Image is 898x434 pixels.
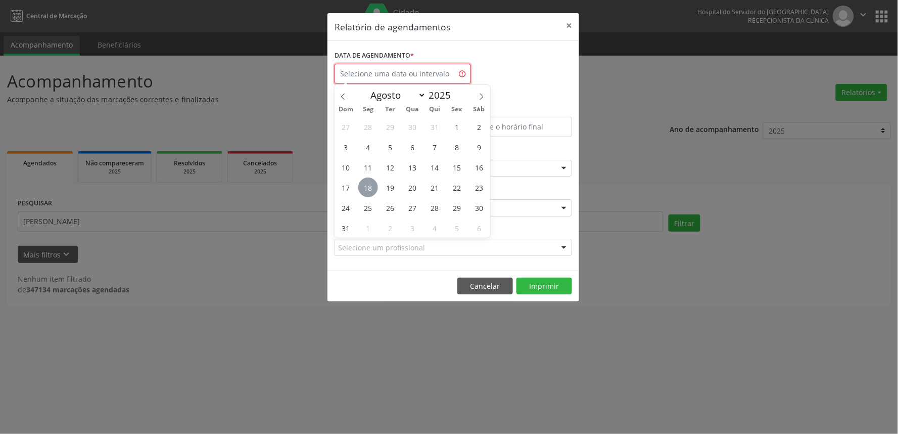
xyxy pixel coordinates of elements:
[336,137,356,157] span: Agosto 3, 2025
[425,117,445,137] span: Julho 31, 2025
[425,178,445,197] span: Agosto 21, 2025
[447,117,467,137] span: Agosto 1, 2025
[469,198,489,218] span: Agosto 30, 2025
[335,20,450,33] h5: Relatório de agendamentos
[403,117,422,137] span: Julho 30, 2025
[457,278,513,295] button: Cancelar
[335,106,357,113] span: Dom
[426,89,459,102] input: Year
[358,178,378,197] span: Agosto 18, 2025
[381,198,400,218] span: Agosto 26, 2025
[403,198,422,218] span: Agosto 27, 2025
[469,178,489,197] span: Agosto 23, 2025
[456,101,572,117] label: ATÉ
[516,278,572,295] button: Imprimir
[358,157,378,177] span: Agosto 11, 2025
[447,157,467,177] span: Agosto 15, 2025
[401,106,423,113] span: Qua
[447,137,467,157] span: Agosto 8, 2025
[446,106,468,113] span: Sex
[469,157,489,177] span: Agosto 16, 2025
[469,218,489,238] span: Setembro 6, 2025
[403,137,422,157] span: Agosto 6, 2025
[335,64,471,84] input: Selecione uma data ou intervalo
[468,106,490,113] span: Sáb
[379,106,401,113] span: Ter
[336,178,356,197] span: Agosto 17, 2025
[403,157,422,177] span: Agosto 13, 2025
[381,117,400,137] span: Julho 29, 2025
[381,157,400,177] span: Agosto 12, 2025
[403,218,422,238] span: Setembro 3, 2025
[447,218,467,238] span: Setembro 5, 2025
[469,137,489,157] span: Agosto 9, 2025
[336,157,356,177] span: Agosto 10, 2025
[425,157,445,177] span: Agosto 14, 2025
[358,137,378,157] span: Agosto 4, 2025
[381,178,400,197] span: Agosto 19, 2025
[335,48,414,64] label: DATA DE AGENDAMENTO
[425,198,445,218] span: Agosto 28, 2025
[559,13,579,38] button: Close
[357,106,379,113] span: Seg
[358,218,378,238] span: Setembro 1, 2025
[447,178,467,197] span: Agosto 22, 2025
[403,178,422,197] span: Agosto 20, 2025
[366,88,427,102] select: Month
[338,242,425,253] span: Selecione um profissional
[425,137,445,157] span: Agosto 7, 2025
[456,117,572,137] input: Selecione o horário final
[447,198,467,218] span: Agosto 29, 2025
[358,198,378,218] span: Agosto 25, 2025
[425,218,445,238] span: Setembro 4, 2025
[336,218,356,238] span: Agosto 31, 2025
[336,198,356,218] span: Agosto 24, 2025
[469,117,489,137] span: Agosto 2, 2025
[381,137,400,157] span: Agosto 5, 2025
[423,106,446,113] span: Qui
[381,218,400,238] span: Setembro 2, 2025
[336,117,356,137] span: Julho 27, 2025
[358,117,378,137] span: Julho 28, 2025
